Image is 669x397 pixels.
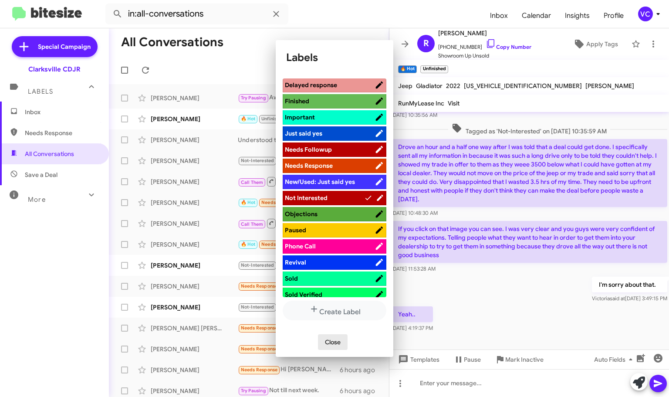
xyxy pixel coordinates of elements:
div: Hi [PERSON_NAME] I will schedule it when I am ready thanks [238,365,340,375]
h1: All Conversations [121,35,223,49]
span: Insights [558,3,597,28]
div: [PERSON_NAME] thanks for reaching out. I came by last week but car was transferred to another loc... [238,260,340,270]
div: Please respond [238,197,340,207]
div: 6 hours ago [340,366,382,374]
span: Just said yes [285,129,322,137]
span: 2022 [446,82,460,90]
div: [PERSON_NAME] [151,261,238,270]
span: Tagged as 'Not-Interested' on [DATE] 10:35:59 AM [448,123,610,136]
div: [PERSON_NAME] [151,115,238,123]
span: RunMyLease Inc [398,99,444,107]
span: Calendar [515,3,558,28]
h1: Labels [286,51,383,64]
span: [DATE] 10:35:56 AM [391,112,437,118]
span: Showroom Up Unsold [438,51,531,60]
span: 🔥 Hot [241,116,256,122]
span: Important [285,113,315,121]
span: Not-Interested [241,158,274,163]
span: said at [610,295,625,302]
span: Phone Call [285,242,316,250]
span: Needs Response [261,200,298,205]
div: [PERSON_NAME] [151,156,238,165]
small: Unfinished [420,65,448,73]
span: R [423,37,429,51]
div: VC [638,7,653,21]
span: Close [325,334,341,350]
span: Needs Response [25,129,99,137]
div: [PERSON_NAME] [PERSON_NAME] [151,324,238,333]
span: [DATE] 11:53:28 AM [391,265,436,272]
span: Unfinished [261,116,285,122]
span: Sold Verified [285,291,322,299]
span: 🔥 Hot [241,241,256,247]
div: Not till next week. [238,386,340,396]
span: Needs Response [241,283,278,289]
span: Inbox [483,3,515,28]
span: Finished [285,97,309,105]
span: Needs Response [241,367,278,373]
span: [PHONE_NUMBER] [438,38,531,51]
div: [PERSON_NAME] [151,366,238,374]
p: Drove an hour and a half one way after I was told that a deal could get done. I specifically sent... [391,139,667,207]
span: Needs Response [285,162,333,170]
span: More [28,196,46,204]
span: Delayed response [285,81,337,89]
span: [PERSON_NAME] [438,28,531,38]
span: Call Them [241,180,264,185]
span: Jeep [398,82,412,90]
span: Apply Tags [586,36,618,52]
div: I already came by. I chose another brand. Thanks [238,302,340,312]
span: Templates [396,352,439,367]
span: Paused [285,226,306,234]
span: Needs Response [261,241,298,247]
div: [PERSON_NAME] [151,136,238,144]
span: Save a Deal [25,170,57,179]
button: Close [318,334,348,350]
span: Not Interested [285,194,328,202]
span: Not-Interested [241,262,274,268]
div: Yes for sure. Had a great experience there. [238,239,340,249]
span: Mark Inactive [505,352,544,367]
span: Try Pausing [241,95,266,101]
span: Needs Response [241,325,278,331]
span: Auto Fields [594,352,636,367]
span: [DATE] 10:48:30 AM [391,210,438,216]
div: Thank you for the update. [238,156,339,166]
div: Can you send me a link to any willys you have available? [238,344,340,354]
div: Awesome we will speak soon. [238,93,330,103]
span: Needs Followup [285,146,332,153]
span: Pause [464,352,481,367]
div: [PERSON_NAME] [151,94,238,102]
span: Try Pausing [241,388,266,394]
div: Inbound Call [238,218,340,229]
div: Clarksville CDJR [28,65,81,74]
p: If you click on that image you can see. I was very clear and you guys were very confident of my e... [391,221,667,263]
span: Call Them [241,221,264,227]
small: 🔥 Hot [398,65,417,73]
span: Not-Interested [241,304,274,310]
span: Needs Response [241,346,278,352]
span: All Conversations [25,149,74,158]
div: Understood thank you for your time. [238,136,339,144]
span: [US_VEHICLE_IDENTIFICATION_NUMBER] [464,82,582,90]
div: Inbound Call [238,176,340,187]
span: Gladiator [416,82,443,90]
button: Create Label [283,301,386,320]
span: Profile [597,3,631,28]
div: 6 hours ago [340,387,382,395]
div: [PERSON_NAME] [151,198,238,207]
span: Victoria [DATE] 3:49:15 PM [592,295,667,302]
div: Send me link to the car [238,323,340,333]
span: [PERSON_NAME] [585,82,634,90]
p: Yeah.. [391,306,433,322]
div: [PERSON_NAME] [151,177,238,186]
div: [PERSON_NAME] [151,303,238,312]
div: [PERSON_NAME] [151,240,238,249]
input: Search [105,3,288,24]
span: Sold [285,275,298,282]
span: 🔥 Hot [241,200,256,205]
span: [DATE] 4:19:37 PM [391,325,433,331]
span: New/Used: Just said yes [285,178,355,186]
div: Dodge Charger sxt 2022 stock # CR1125? With 66,669 kmiles? [238,281,340,291]
div: [PERSON_NAME] [151,387,238,395]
